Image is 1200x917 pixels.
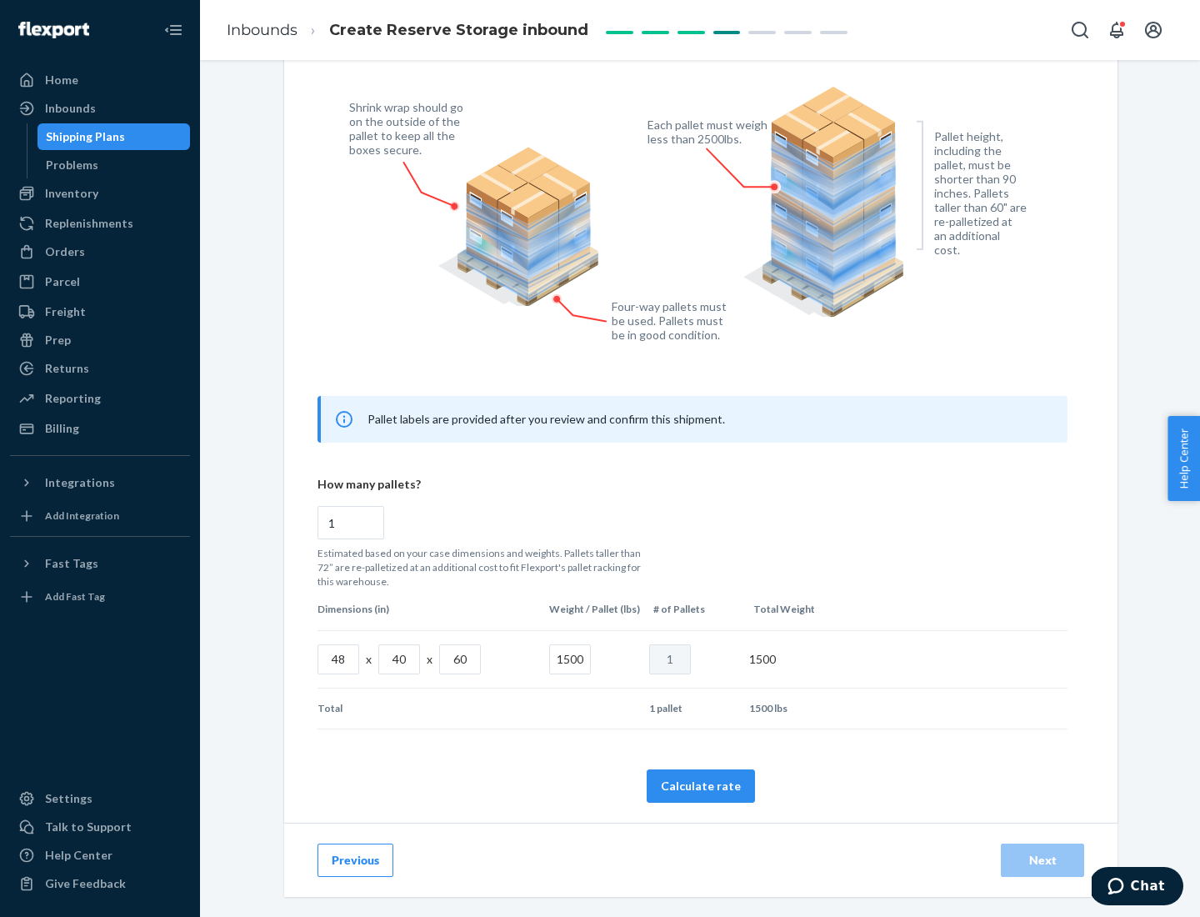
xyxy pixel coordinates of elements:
th: # of Pallets [647,589,747,629]
td: 1 pallet [642,689,742,729]
td: Total [317,689,542,729]
a: Billing [10,415,190,442]
div: Integrations [45,474,115,491]
a: Reporting [10,385,190,412]
button: Close Navigation [157,13,190,47]
div: Talk to Support [45,819,132,835]
a: Inbounds [10,95,190,122]
th: Weight / Pallet (lbs) [542,589,647,629]
div: Returns [45,360,89,377]
figcaption: Each pallet must weigh less than 2500lbs. [647,118,772,146]
button: Talk to Support [10,814,190,840]
div: Fast Tags [45,555,98,572]
iframe: Opens a widget where you can chat to one of our agents [1092,867,1183,909]
a: Orders [10,238,190,265]
button: Give Feedback [10,870,190,897]
a: Shipping Plans [37,123,191,150]
button: Open account menu [1137,13,1170,47]
a: Add Fast Tag [10,584,190,610]
div: Billing [45,420,79,437]
div: Help Center [45,847,112,864]
div: Orders [45,243,85,260]
a: Replenishments [10,210,190,237]
a: Prep [10,327,190,353]
div: Settings [45,790,92,807]
div: Add Integration [45,509,119,523]
div: Shipping Plans [46,128,125,145]
a: Add Integration [10,503,190,529]
button: Fast Tags [10,550,190,577]
button: Next [1001,844,1084,877]
p: x [427,651,432,668]
div: Replenishments [45,215,133,232]
div: Add Fast Tag [45,589,105,604]
a: Problems [37,152,191,178]
button: Previous [317,844,393,877]
div: Parcel [45,273,80,290]
p: How many pallets? [317,476,1067,493]
p: x [366,651,372,668]
p: Estimated based on your case dimensions and weights. Pallets taller than 72” are re-palletized at... [317,546,651,589]
button: Integrations [10,469,190,496]
button: Open notifications [1100,13,1133,47]
a: Home [10,67,190,93]
div: Inbounds [45,100,96,117]
figcaption: Shrink wrap should go on the outside of the pallet to keep all the boxes secure. [349,100,473,157]
a: Help Center [10,842,190,869]
th: Dimensions (in) [317,589,542,629]
div: Freight [45,303,86,320]
div: Inventory [45,185,98,202]
a: Settings [10,785,190,812]
a: Returns [10,355,190,382]
button: Calculate rate [647,769,755,803]
th: Total Weight [747,589,847,629]
div: Next [1015,852,1070,869]
div: Reporting [45,390,101,407]
div: Problems [46,157,98,173]
a: Inventory [10,180,190,207]
ol: breadcrumbs [213,6,602,55]
figcaption: Pallet height, including the pallet, must be shorter than 90 inches. Pallets taller than 60" are ... [934,129,1027,257]
figcaption: Four-way pallets must be used. Pallets must be in good condition. [612,299,727,342]
a: Freight [10,298,190,325]
button: Open Search Box [1063,13,1097,47]
span: Pallet labels are provided after you review and confirm this shipment. [367,412,725,426]
img: Flexport logo [18,22,89,38]
span: Create Reserve Storage inbound [329,21,588,39]
div: Home [45,72,78,88]
div: Prep [45,332,71,348]
span: 1500 [749,652,776,666]
a: Inbounds [227,21,297,39]
a: Parcel [10,268,190,295]
td: 1500 lbs [742,689,842,729]
button: Help Center [1167,416,1200,501]
div: Give Feedback [45,875,126,892]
